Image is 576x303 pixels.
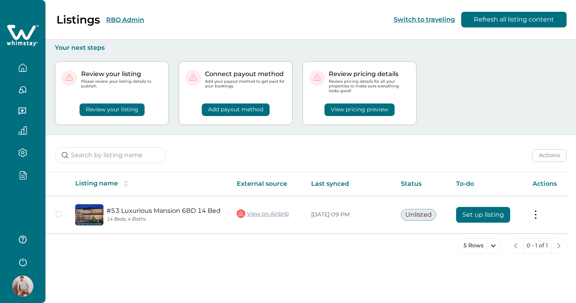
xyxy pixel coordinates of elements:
button: Unlisted [401,209,436,221]
p: Review your listing [81,70,162,78]
button: Review your listing [80,103,145,116]
p: 14 Beds, 4 Baths [107,216,224,222]
button: 0 - 1 of 1 [523,238,551,254]
button: Switch to traveling [394,16,455,23]
button: previous page [508,238,523,254]
button: Refresh all listing content [461,12,567,27]
img: Whimstay Host [12,276,33,297]
p: Review pricing details [329,70,410,78]
button: Add payout method [202,103,270,116]
p: 0 - 1 of 1 [527,242,548,250]
input: Search by listing name [55,147,166,163]
img: propertyImage_#53 Luxurious Mansion 6BD 14 Bed [75,204,103,225]
a: View on Airbnb [237,209,289,219]
p: Add your payout method to get paid for your bookings. [205,79,286,89]
p: Connect payout method [205,70,286,78]
th: Listing name [69,172,230,196]
button: Actions [532,149,567,162]
a: #53 Luxurious Mansion 6BD 14 Bed [107,207,224,214]
p: Listings [56,13,100,26]
button: next page [551,238,567,254]
p: Review pricing details for all your properties to make sure everything looks good! [329,79,410,94]
button: 5 Rows [458,238,502,254]
button: sorting [118,180,134,188]
button: RBO Admin [106,16,144,24]
p: [DATE] 09 PM [311,211,389,219]
th: To-do [450,172,526,196]
th: External source [230,172,305,196]
p: Please review your listing details to publish. [81,79,162,89]
button: View pricing preview [324,103,395,116]
th: Last synced [305,172,395,196]
th: Status [395,172,449,196]
p: Your next steps [55,44,567,52]
button: Set up listing [456,207,510,223]
th: Actions [526,172,569,196]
